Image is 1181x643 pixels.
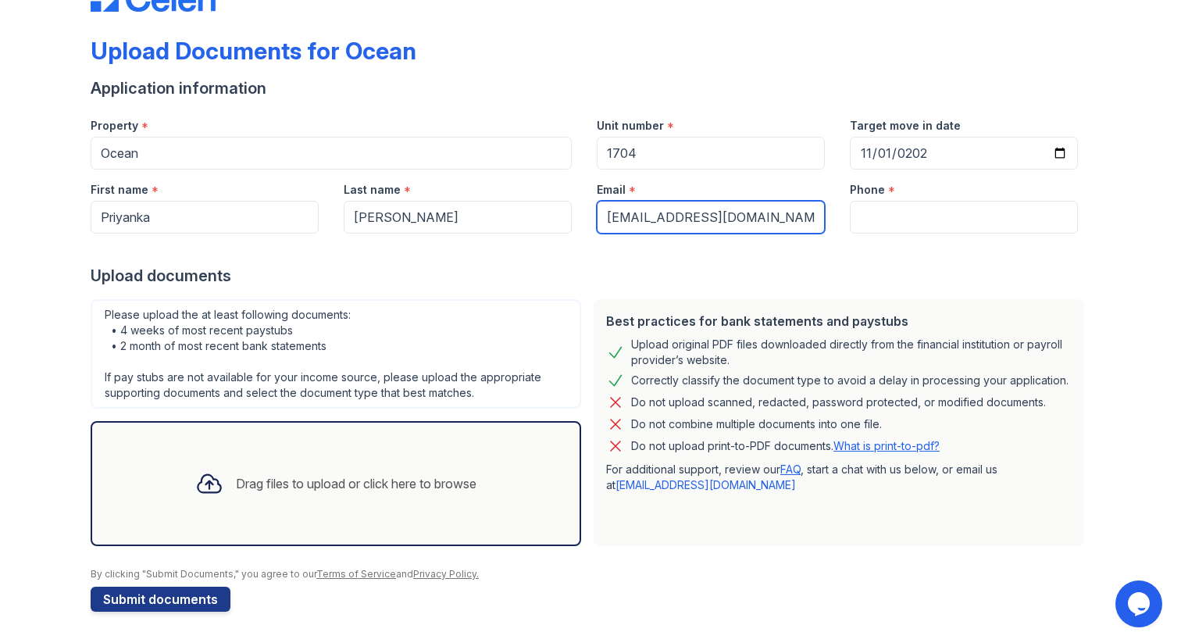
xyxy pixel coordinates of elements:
div: By clicking "Submit Documents," you agree to our and [91,568,1090,580]
div: Upload Documents for Ocean [91,37,416,65]
label: Target move in date [850,118,961,134]
label: Unit number [597,118,664,134]
div: Best practices for bank statements and paystubs [606,312,1072,330]
div: Do not upload scanned, redacted, password protected, or modified documents. [631,393,1046,412]
a: [EMAIL_ADDRESS][DOMAIN_NAME] [615,478,796,491]
a: What is print-to-pdf? [833,439,940,452]
div: Drag files to upload or click here to browse [236,474,476,493]
label: Phone [850,182,885,198]
p: Do not upload print-to-PDF documents. [631,438,940,454]
div: Upload documents [91,265,1090,287]
a: Terms of Service [316,568,396,580]
a: Privacy Policy. [413,568,479,580]
a: FAQ [780,463,801,476]
label: Last name [344,182,401,198]
button: Submit documents [91,587,230,612]
label: Property [91,118,138,134]
label: Email [597,182,626,198]
div: Please upload the at least following documents: • 4 weeks of most recent paystubs • 2 month of mo... [91,299,581,409]
div: Do not combine multiple documents into one file. [631,415,882,434]
iframe: chat widget [1115,580,1165,627]
div: Upload original PDF files downloaded directly from the financial institution or payroll provider’... [631,337,1072,368]
p: For additional support, review our , start a chat with us below, or email us at [606,462,1072,493]
label: First name [91,182,148,198]
div: Application information [91,77,1090,99]
div: Correctly classify the document type to avoid a delay in processing your application. [631,371,1069,390]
